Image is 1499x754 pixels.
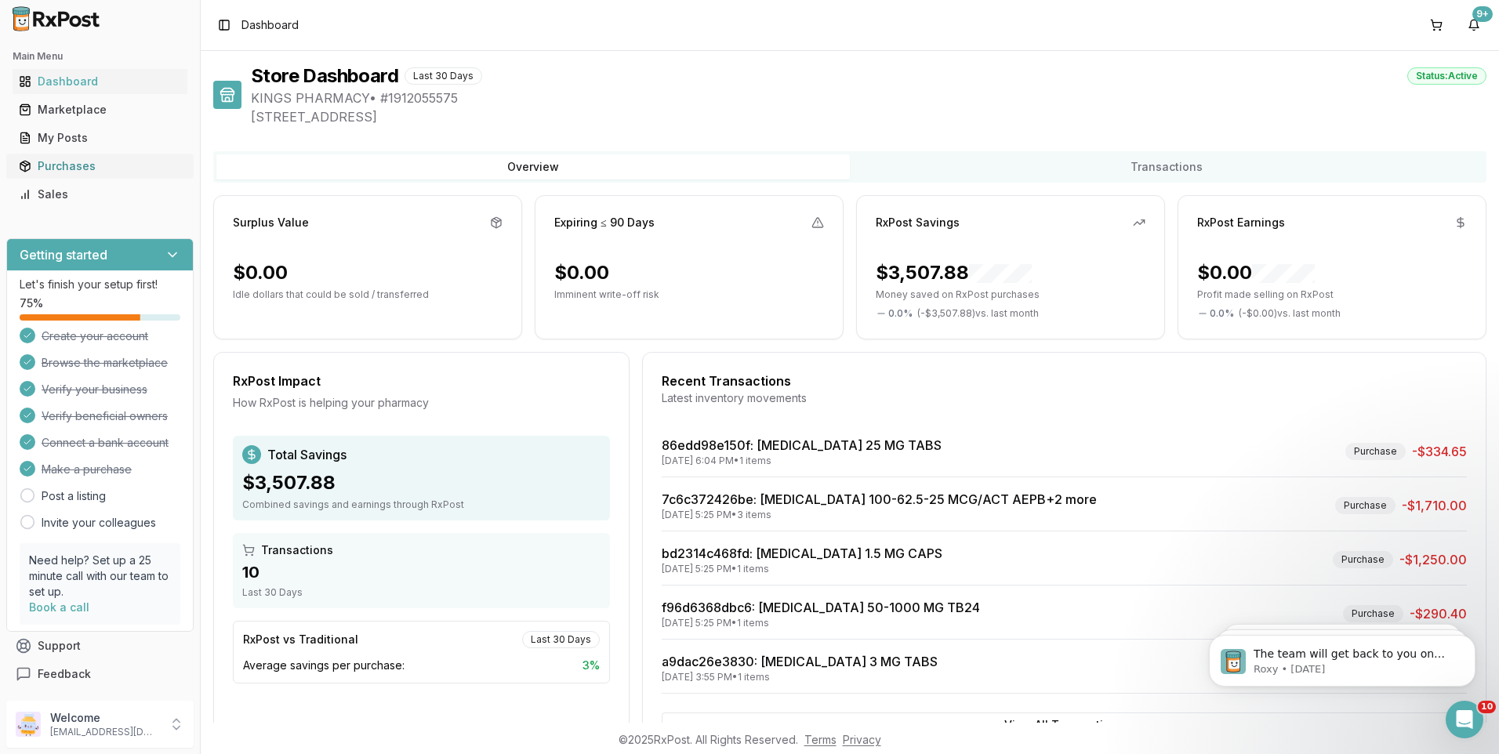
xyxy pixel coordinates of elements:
[888,307,913,320] span: 0.0 %
[1446,701,1483,738] iframe: Intercom live chat
[42,435,169,451] span: Connect a bank account
[554,260,609,285] div: $0.00
[1239,307,1341,320] span: ( - $0.00 ) vs. last month
[662,509,1097,521] div: [DATE] 5:25 PM • 3 items
[19,102,181,118] div: Marketplace
[267,445,347,464] span: Total Savings
[233,260,288,285] div: $0.00
[216,154,850,179] button: Overview
[1472,6,1493,22] div: 9+
[243,632,358,647] div: RxPost vs Traditional
[843,733,881,746] a: Privacy
[19,187,181,202] div: Sales
[13,180,187,208] a: Sales
[583,658,600,673] span: 3 %
[1333,551,1393,568] div: Purchase
[662,671,938,683] div: [DATE] 3:55 PM • 1 items
[20,295,43,311] span: 75 %
[662,372,1467,390] div: Recent Transactions
[242,561,601,583] div: 10
[13,152,187,180] a: Purchases
[6,6,107,31] img: RxPost Logo
[1197,215,1285,230] div: RxPost Earnings
[261,542,333,558] span: Transactions
[19,130,181,146] div: My Posts
[876,215,960,230] div: RxPost Savings
[50,726,159,738] p: [EMAIL_ADDRESS][DOMAIN_NAME]
[233,288,503,301] p: Idle dollars that could be sold / transferred
[16,712,41,737] img: User avatar
[19,158,181,174] div: Purchases
[917,307,1039,320] span: ( - $3,507.88 ) vs. last month
[1399,550,1467,569] span: -$1,250.00
[42,382,147,397] span: Verify your business
[29,600,89,614] a: Book a call
[554,288,824,301] p: Imminent write-off risk
[1402,496,1467,515] span: -$1,710.00
[13,67,187,96] a: Dashboard
[1185,602,1499,712] iframe: Intercom notifications message
[662,654,938,669] a: a9dac26e3830: [MEDICAL_DATA] 3 MG TABS
[662,617,980,629] div: [DATE] 5:25 PM • 1 items
[850,154,1483,179] button: Transactions
[804,733,837,746] a: Terms
[42,462,132,477] span: Make a purchase
[42,355,168,371] span: Browse the marketplace
[662,455,942,467] div: [DATE] 6:04 PM • 1 items
[20,277,180,292] p: Let's finish your setup first!
[1478,701,1496,713] span: 10
[233,395,610,411] div: How RxPost is helping your pharmacy
[50,710,159,726] p: Welcome
[662,563,942,575] div: [DATE] 5:25 PM • 1 items
[29,553,171,600] p: Need help? Set up a 25 minute call with our team to set up.
[1461,13,1486,38] button: 9+
[405,67,482,85] div: Last 30 Days
[6,97,194,122] button: Marketplace
[662,437,942,453] a: 86edd98e150f: [MEDICAL_DATA] 25 MG TABS
[38,666,91,682] span: Feedback
[6,154,194,179] button: Purchases
[251,89,1486,107] span: KINGS PHARMACY • # 1912055575
[876,260,1032,285] div: $3,507.88
[6,125,194,150] button: My Posts
[251,63,398,89] h1: Store Dashboard
[42,328,148,344] span: Create your account
[1197,260,1315,285] div: $0.00
[242,470,601,495] div: $3,507.88
[876,288,1145,301] p: Money saved on RxPost purchases
[1407,67,1486,85] div: Status: Active
[242,498,601,511] div: Combined savings and earnings through RxPost
[662,600,980,615] a: f96d6368dbc6: [MEDICAL_DATA] 50-1000 MG TB24
[241,17,299,33] span: Dashboard
[13,124,187,152] a: My Posts
[662,491,1097,507] a: 7c6c372426be: [MEDICAL_DATA] 100-62.5-25 MCG/ACT AEPB+2 more
[1335,497,1396,514] div: Purchase
[42,515,156,531] a: Invite your colleagues
[1210,307,1234,320] span: 0.0 %
[6,660,194,688] button: Feedback
[20,245,107,264] h3: Getting started
[1412,442,1467,461] span: -$334.65
[554,215,655,230] div: Expiring ≤ 90 Days
[42,488,106,504] a: Post a listing
[19,74,181,89] div: Dashboard
[13,50,187,63] h2: Main Menu
[1345,443,1406,460] div: Purchase
[6,632,194,660] button: Support
[13,96,187,124] a: Marketplace
[42,408,168,424] span: Verify beneficial owners
[241,17,299,33] nav: breadcrumb
[522,631,600,648] div: Last 30 Days
[233,215,309,230] div: Surplus Value
[662,712,1467,738] button: View All Transactions
[6,69,194,94] button: Dashboard
[251,107,1486,126] span: [STREET_ADDRESS]
[662,546,942,561] a: bd2314c468fd: [MEDICAL_DATA] 1.5 MG CAPS
[1197,288,1467,301] p: Profit made selling on RxPost
[6,182,194,207] button: Sales
[242,586,601,599] div: Last 30 Days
